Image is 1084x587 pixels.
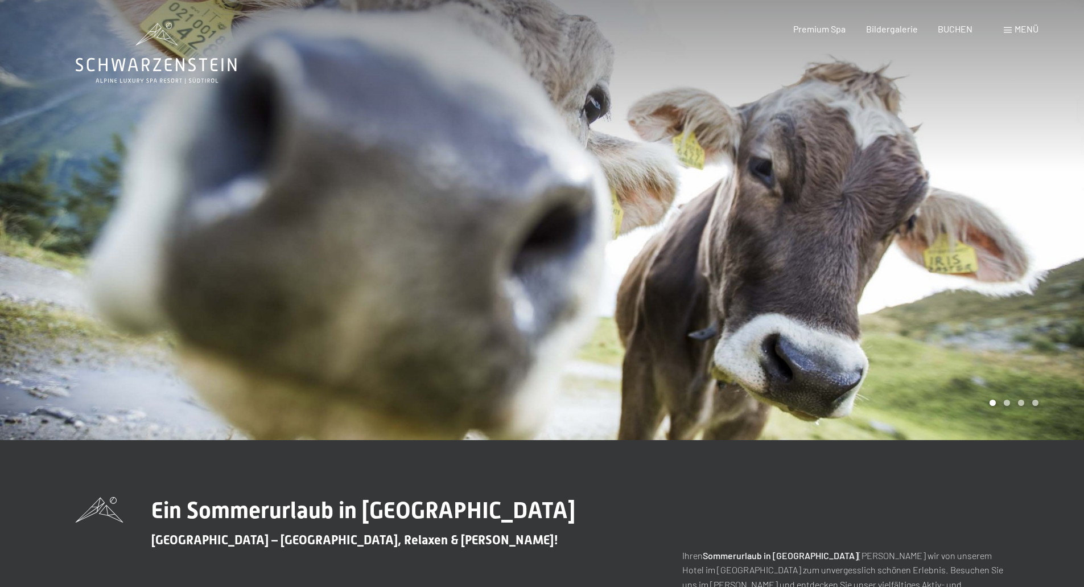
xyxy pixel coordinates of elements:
[990,400,996,406] div: Carousel Page 1 (Current Slide)
[1004,400,1010,406] div: Carousel Page 2
[151,533,558,547] span: [GEOGRAPHIC_DATA] – [GEOGRAPHIC_DATA], Relaxen & [PERSON_NAME]!
[1015,23,1038,34] span: Menü
[1032,400,1038,406] div: Carousel Page 4
[986,400,1038,406] div: Carousel Pagination
[866,23,918,34] a: Bildergalerie
[703,550,858,561] strong: Sommerurlaub in [GEOGRAPHIC_DATA]
[1018,400,1024,406] div: Carousel Page 3
[938,23,972,34] a: BUCHEN
[793,23,846,34] a: Premium Spa
[151,497,575,524] span: Ein Sommerurlaub in [GEOGRAPHIC_DATA]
